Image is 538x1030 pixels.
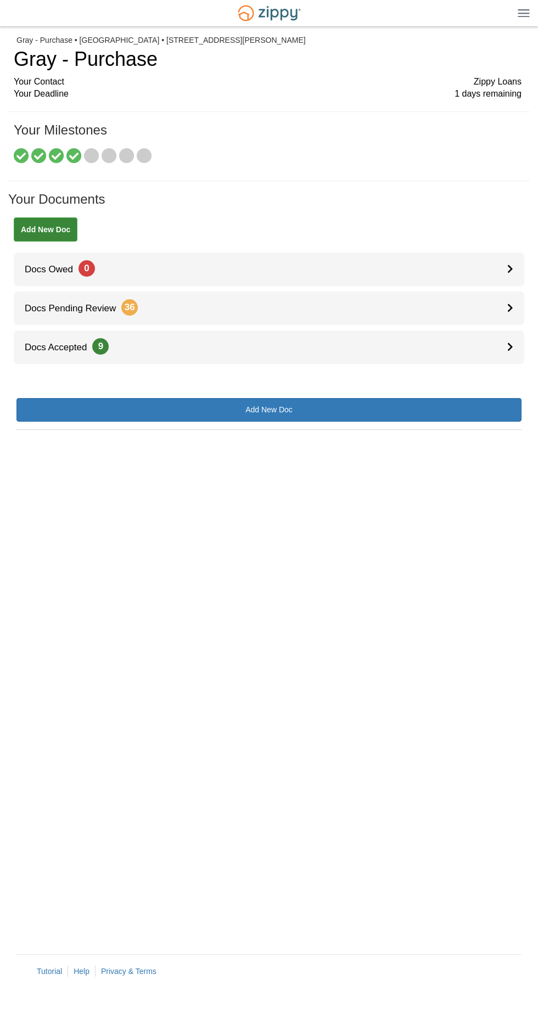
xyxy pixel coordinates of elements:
[74,967,89,976] a: Help
[474,76,522,88] span: Zippy Loans
[16,36,522,45] div: Gray - Purchase • [GEOGRAPHIC_DATA] • [STREET_ADDRESS][PERSON_NAME]
[14,76,522,88] div: Your Contact
[14,303,138,314] span: Docs Pending Review
[14,48,522,70] h1: Gray - Purchase
[37,967,62,976] a: Tutorial
[14,264,95,275] span: Docs Owed
[101,967,156,976] a: Privacy & Terms
[14,331,524,364] a: Docs Accepted9
[14,123,522,148] h1: Your Milestones
[455,88,522,100] span: 1 days remaining
[14,253,524,286] a: Docs Owed0
[121,299,138,316] span: 36
[8,192,530,217] h1: Your Documents
[92,338,109,355] span: 9
[16,398,522,422] a: Add New Doc
[79,260,95,277] span: 0
[14,217,77,242] a: Add New Doc
[14,88,522,100] div: Your Deadline
[14,342,109,352] span: Docs Accepted
[518,9,530,17] img: Mobile Dropdown Menu
[14,292,524,325] a: Docs Pending Review36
